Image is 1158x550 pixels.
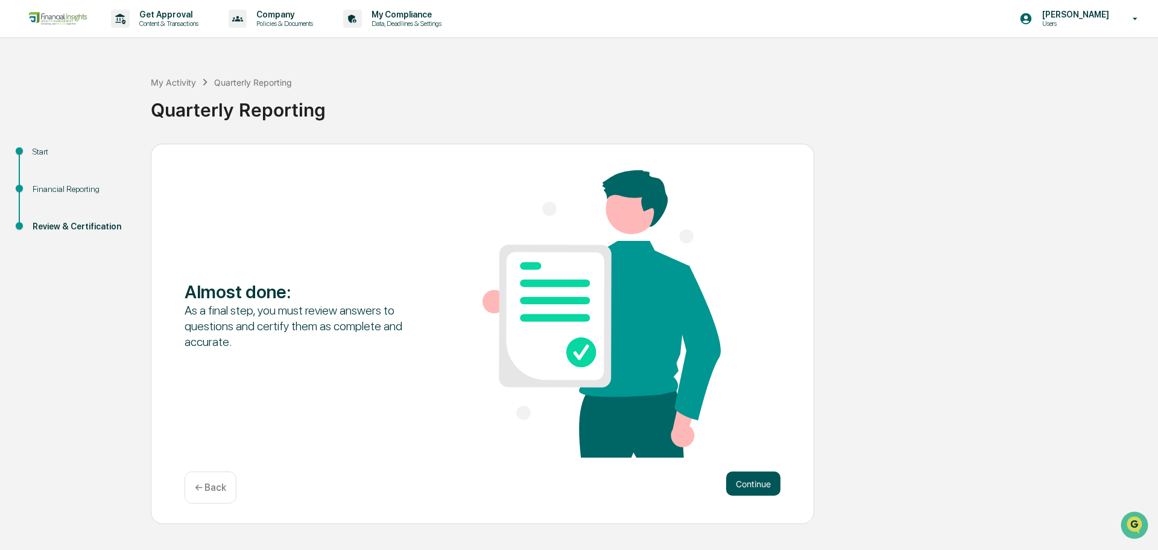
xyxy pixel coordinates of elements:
[1033,19,1115,28] p: Users
[83,147,154,169] a: 🗄️Attestations
[130,10,204,19] p: Get Approval
[205,96,220,110] button: Start new chat
[247,19,319,28] p: Policies & Documents
[24,152,78,164] span: Preclearance
[362,10,448,19] p: My Compliance
[29,12,87,25] img: logo
[12,153,22,163] div: 🖐️
[85,204,146,214] a: Powered byPylon
[482,170,721,458] img: Almost done
[33,145,131,158] div: Start
[12,92,34,114] img: 1746055101610-c473b297-6a78-478c-a979-82029cc54cd1
[7,170,81,192] a: 🔎Data Lookup
[12,25,220,45] p: How can we help?
[12,176,22,186] div: 🔎
[120,205,146,214] span: Pylon
[33,183,131,196] div: Financial Reporting
[41,104,153,114] div: We're available if you need us!
[1119,510,1152,543] iframe: Open customer support
[130,19,204,28] p: Content & Transactions
[151,77,196,88] div: My Activity
[33,220,131,233] div: Review & Certification
[185,281,423,302] div: Almost done :
[41,92,198,104] div: Start new chat
[7,147,83,169] a: 🖐️Preclearance
[362,19,448,28] p: Data, Deadlines & Settings
[1033,10,1115,19] p: [PERSON_NAME]
[214,77,292,88] div: Quarterly Reporting
[100,152,150,164] span: Attestations
[195,482,226,493] p: ← Back
[151,89,1152,121] div: Quarterly Reporting
[24,175,76,187] span: Data Lookup
[87,153,97,163] div: 🗄️
[185,302,423,350] div: As a final step, you must review answers to questions and certify them as complete and accurate.
[247,10,319,19] p: Company
[726,472,780,496] button: Continue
